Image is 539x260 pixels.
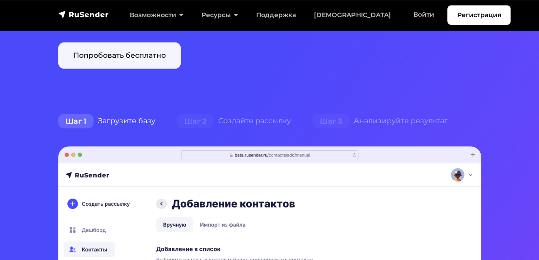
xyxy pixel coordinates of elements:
[305,6,399,24] a: [DEMOGRAPHIC_DATA]
[47,112,166,130] div: Загрузите базу
[177,114,214,128] span: Шаг 2
[247,6,305,24] a: Поддержка
[313,114,349,128] span: Шаг 3
[58,42,181,69] a: Попробовать бесплатно
[58,114,94,128] span: Шаг 1
[166,112,302,130] div: Создайте рассылку
[192,6,247,24] a: Ресурсы
[58,10,109,19] img: RuSender
[302,112,459,130] div: Анализируйте результат
[447,5,511,25] a: Регистрация
[121,6,192,24] a: Возможности
[404,5,443,24] a: Войти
